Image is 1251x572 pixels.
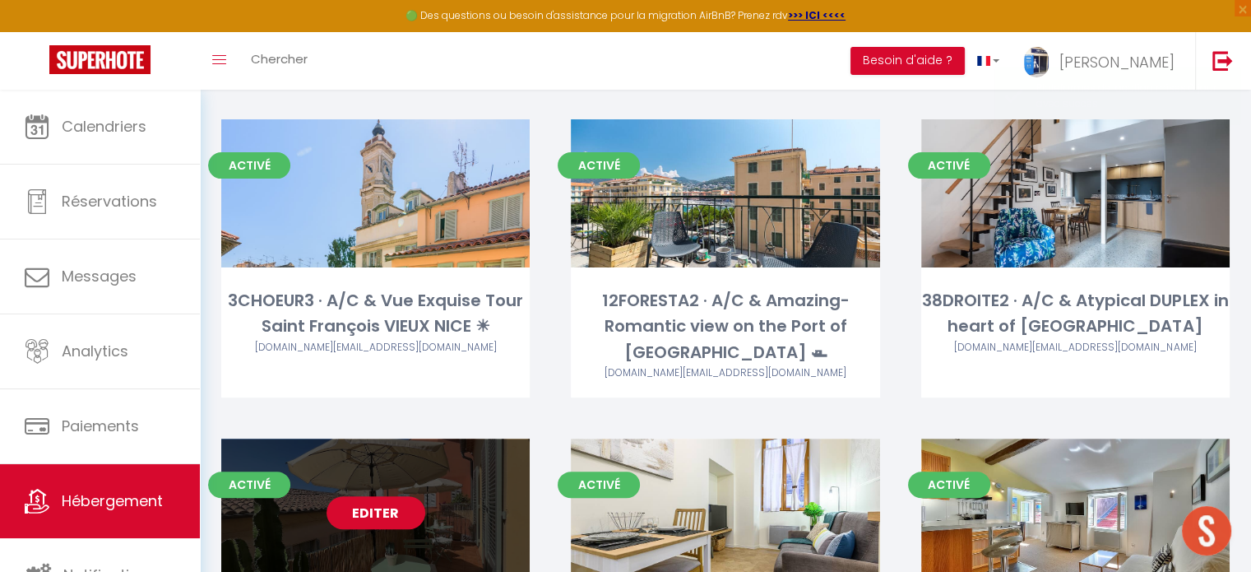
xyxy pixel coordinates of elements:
div: Ouvrir le chat [1182,506,1231,556]
a: >>> ICI <<<< [788,8,846,22]
button: Besoin d'aide ? [850,47,965,75]
span: Activé [208,152,290,179]
a: Chercher [239,32,320,90]
a: Editer [327,496,425,529]
img: Super Booking [49,45,151,74]
a: ... [PERSON_NAME] [1012,32,1195,90]
div: Plateformes de location mises à jour avec succès [1036,81,1224,112]
div: Airbnb [221,340,530,356]
span: Activé [558,152,640,179]
span: Messages [62,266,137,286]
span: Activé [908,152,990,179]
span: Réservations [62,191,157,212]
div: Airbnb [571,365,879,381]
img: ... [1024,47,1049,77]
span: Hébergement [62,491,163,511]
span: Activé [208,472,290,498]
span: Analytics [62,341,128,361]
span: Paiements [62,416,139,436]
div: 12FORESTA2 · A/C & Amazing-Romantic view on the Port of [GEOGRAPHIC_DATA] 🛥 [571,288,879,365]
div: Airbnb [921,340,1230,356]
span: Calendriers [62,116,146,137]
div: 3CHOEUR3 · A/C & Vue Exquise Tour Saint François VIEUX NICE ☀ [221,288,530,340]
img: logout [1212,50,1233,71]
span: Chercher [251,50,308,67]
span: Activé [908,472,990,498]
span: Activé [558,472,640,498]
span: [PERSON_NAME] [1059,52,1175,72]
div: 38DROITE2 · A/C & Atypical DUPLEX in heart of [GEOGRAPHIC_DATA] [921,288,1230,340]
